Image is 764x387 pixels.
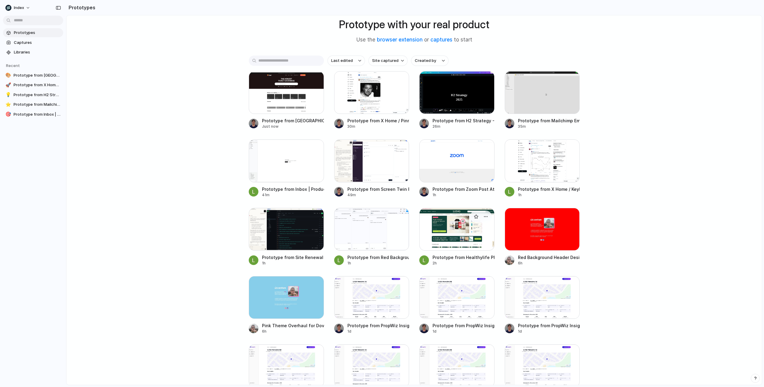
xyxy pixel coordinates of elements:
[334,139,409,197] a: Prototype from Screen Twin ForgePrototype from Screen Twin Forge49m
[334,71,409,129] a: Prototype from X Home / Pinned & TimelinePrototype from X Home / Pinned & Timeline30m
[334,208,409,266] a: Prototype from Red Background HeaderPrototype from Red Background Header1h
[5,72,11,78] div: 🎨
[347,192,409,198] div: 49m
[372,58,399,64] span: Site captured
[262,322,324,329] div: Pink Theme Overhaul for Dovetail
[249,71,324,129] a: Prototype from Sydney EventsPrototype from [GEOGRAPHIC_DATA] EventsJust now
[3,38,63,47] a: Captures
[411,56,448,66] button: Created by
[505,276,580,334] a: Prototype from PropWiz Insights Demographic & LifestylePrototype from PropWiz Insights Demographi...
[3,28,63,37] a: Prototypes
[14,5,24,11] span: Index
[505,139,580,197] a: Prototype from X Home / Keyboard ShortcutsPrototype from X Home / Keyboard Shortcuts1h
[5,92,11,98] div: 💡
[433,124,494,129] div: 26m
[347,329,409,334] div: 1d
[368,56,408,66] button: Site captured
[5,82,11,88] div: 🚀
[3,3,33,13] button: Index
[5,111,11,117] div: 🎯
[419,139,494,197] a: Prototype from Zoom Post AttendeePrototype from Zoom Post Attendee1h
[262,329,324,334] div: 6h
[505,208,580,266] a: Red Background Header DesignRed Background Header Design6h
[419,208,494,266] a: Prototype from Healthylife Pharmacy & RewardsPrototype from Healthylife Pharmacy & Rewards2h
[262,117,324,124] div: Prototype from [GEOGRAPHIC_DATA] Events
[3,48,63,57] a: Libraries
[347,254,409,261] div: Prototype from Red Background Header
[262,186,324,192] div: Prototype from Inbox | Productlane
[356,36,472,44] span: Use the or to start
[518,186,580,192] div: Prototype from X Home / Keyboard Shortcuts
[347,117,409,124] div: Prototype from X Home / Pinned & Timeline
[3,90,63,99] a: 💡Prototype from H2 Strategy - Presentation
[433,329,494,334] div: 1d
[262,261,324,266] div: 1h
[518,322,580,329] div: Prototype from PropWiz Insights Demographic & Lifestyle
[419,71,494,129] a: Prototype from H2 Strategy - PresentationPrototype from H2 Strategy - Presentation26m
[347,186,409,192] div: Prototype from Screen Twin Forge
[262,192,324,198] div: 41m
[419,276,494,334] a: Prototype from PropWiz Insights Demographic LifestylePrototype from PropWiz Insights Demographic ...
[433,254,494,261] div: Prototype from Healthylife Pharmacy & Rewards
[14,102,61,108] span: Prototype from Mailchimp Email & SMS Integration
[518,124,580,129] div: 35m
[334,276,409,334] a: Prototype from PropWiz Insights 5/458 Maroubra RdPrototype from PropWiz Insights 5/458 Maroubra Rd1d
[14,92,61,98] span: Prototype from H2 Strategy - Presentation
[262,124,324,129] div: Just now
[433,186,494,192] div: Prototype from Zoom Post Attendee
[3,100,63,109] a: ⭐Prototype from Mailchimp Email & SMS Integration
[433,117,494,124] div: Prototype from H2 Strategy - Presentation
[331,58,353,64] span: Last edited
[433,192,494,198] div: 1h
[5,102,11,108] div: ⭐
[377,37,423,43] a: browser extension
[14,82,61,88] span: Prototype from X Home / Pinned & Timeline
[14,49,61,55] span: Libraries
[3,81,63,90] a: 🚀Prototype from X Home / Pinned & Timeline
[249,208,324,266] a: Prototype from Site Renewal GenesisPrototype from Site Renewal Genesis1h
[518,254,580,261] div: Red Background Header Design
[518,117,580,124] div: Prototype from Mailchimp Email & SMS Integration
[14,72,61,78] span: Prototype from [GEOGRAPHIC_DATA] Events
[14,111,61,117] span: Prototype from Inbox | Productlane
[3,110,63,119] a: 🎯Prototype from Inbox | Productlane
[433,261,494,266] div: 2h
[347,322,409,329] div: Prototype from PropWiz Insights 5/458 Maroubra Rd
[328,56,365,66] button: Last edited
[3,71,63,80] a: 🎨Prototype from [GEOGRAPHIC_DATA] Events
[347,261,409,266] div: 1h
[249,139,324,197] a: Prototype from Inbox | ProductlanePrototype from Inbox | Productlane41m
[505,71,580,129] a: Prototype from Mailchimp Email & SMS IntegrationPrototype from Mailchimp Email & SMS Integration35m
[6,63,20,68] span: Recent
[433,322,494,329] div: Prototype from PropWiz Insights Demographic Lifestyle
[430,37,452,43] a: captures
[518,329,580,334] div: 1d
[518,192,580,198] div: 1h
[14,30,61,36] span: Prototypes
[14,40,61,46] span: Captures
[347,124,409,129] div: 30m
[249,276,324,334] a: Pink Theme Overhaul for DovetailPink Theme Overhaul for Dovetail6h
[518,261,580,266] div: 6h
[415,58,436,64] span: Created by
[262,254,324,261] div: Prototype from Site Renewal Genesis
[339,17,489,32] h1: Prototype with your real product
[66,4,95,11] h2: Prototypes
